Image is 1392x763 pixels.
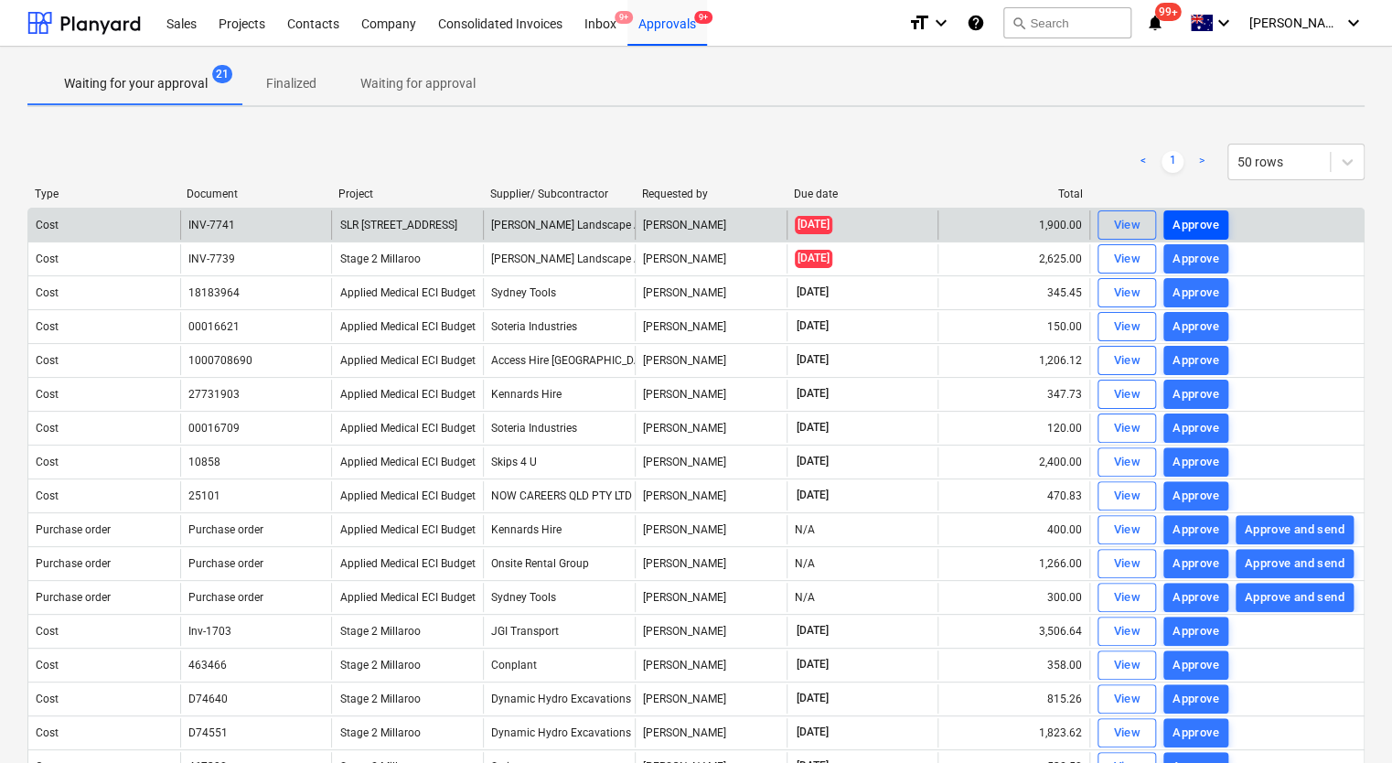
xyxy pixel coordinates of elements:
[36,557,111,570] div: Purchase order
[1163,549,1228,578] button: Approve
[1132,151,1154,173] a: Previous page
[937,718,1089,747] div: 1,823.62
[795,591,815,604] div: N/A
[795,523,815,536] div: N/A
[1162,151,1183,173] a: Page 1 is your current page
[795,216,832,233] span: [DATE]
[635,684,787,714] div: [PERSON_NAME]
[483,583,635,612] div: Sydney Tools
[1098,684,1156,714] button: View
[635,278,787,307] div: [PERSON_NAME]
[339,625,420,638] span: Stage 2 Millaroo
[1172,520,1219,541] div: Approve
[795,691,830,706] span: [DATE]
[36,286,59,299] div: Cost
[795,725,830,740] span: [DATE]
[1098,583,1156,612] button: View
[795,318,830,334] span: [DATE]
[937,549,1089,578] div: 1,266.00
[794,188,931,200] div: Due date
[36,659,59,672] div: Cost
[937,481,1089,510] div: 470.83
[937,244,1089,274] div: 2,625.00
[188,489,220,502] div: 25101
[339,726,420,739] span: Stage 2 Millaroo
[483,414,635,443] div: Soteria Industries
[483,346,635,375] div: Access Hire [GEOGRAPHIC_DATA]
[1163,278,1228,307] button: Approve
[36,320,59,333] div: Cost
[339,659,420,672] span: Stage 2 Millaroo
[1172,723,1219,744] div: Approve
[36,354,59,367] div: Cost
[967,12,985,34] i: Knowledge base
[188,557,263,570] div: Purchase order
[188,320,240,333] div: 00016621
[36,253,59,265] div: Cost
[635,447,787,477] div: [PERSON_NAME]
[36,591,111,604] div: Purchase order
[1098,312,1156,341] button: View
[635,414,787,443] div: [PERSON_NAME]
[188,219,235,231] div: INV-7741
[1113,486,1140,507] div: View
[1249,16,1341,30] span: [PERSON_NAME]
[1163,481,1228,510] button: Approve
[1146,12,1164,34] i: notifications
[188,253,235,265] div: INV-7739
[36,625,59,638] div: Cost
[635,380,787,409] div: [PERSON_NAME]
[795,250,832,267] span: [DATE]
[1245,520,1344,541] div: Approve and send
[1343,12,1365,34] i: keyboard_arrow_down
[1172,350,1219,371] div: Approve
[937,684,1089,714] div: 815.26
[339,354,475,367] span: Applied Medical ECI Budget
[188,693,228,705] div: D74640
[1098,718,1156,747] button: View
[937,650,1089,680] div: 358.00
[483,481,635,510] div: NOW CAREERS QLD PTY LTD
[1113,384,1140,405] div: View
[1113,215,1140,236] div: View
[483,312,635,341] div: Soteria Industries
[1236,583,1354,612] button: Approve and send
[1003,7,1131,38] button: Search
[795,557,815,570] div: N/A
[36,726,59,739] div: Cost
[483,244,635,274] div: [PERSON_NAME] Landscape Architects
[483,650,635,680] div: Conplant
[36,388,59,401] div: Cost
[360,74,476,93] p: Waiting for approval
[937,210,1089,240] div: 1,900.00
[339,320,475,333] span: Applied Medical ECI Budget
[1098,278,1156,307] button: View
[1155,3,1182,21] span: 99+
[1163,312,1228,341] button: Approve
[1113,283,1140,304] div: View
[1113,520,1140,541] div: View
[483,718,635,747] div: Dynamic Hydro Excavations
[1236,515,1354,544] button: Approve and send
[1172,215,1219,236] div: Approve
[1172,317,1219,338] div: Approve
[937,380,1089,409] div: 347.73
[1113,655,1140,676] div: View
[35,188,172,200] div: Type
[930,12,952,34] i: keyboard_arrow_down
[937,312,1089,341] div: 150.00
[188,286,240,299] div: 18183964
[635,617,787,646] div: [PERSON_NAME]
[339,557,475,570] span: Applied Medical ECI Budget
[1098,244,1156,274] button: View
[1172,452,1219,473] div: Approve
[642,188,779,200] div: Requested by
[339,286,475,299] span: Applied Medical ECI Budget
[483,447,635,477] div: Skips 4 U
[1172,384,1219,405] div: Approve
[795,454,830,469] span: [DATE]
[188,422,240,435] div: 00016709
[338,188,476,200] div: Project
[1113,418,1140,439] div: View
[1098,650,1156,680] button: View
